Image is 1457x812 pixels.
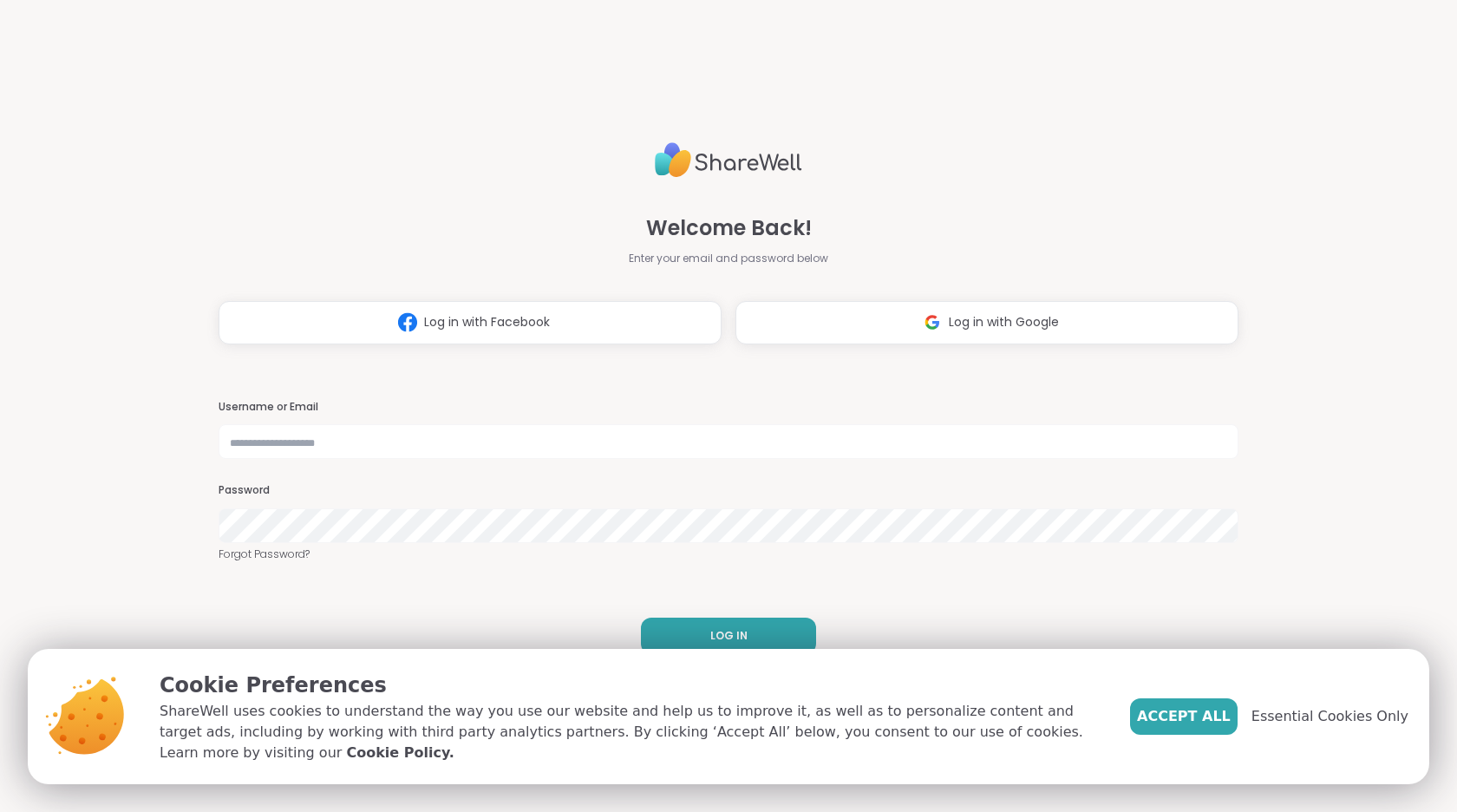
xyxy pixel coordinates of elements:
span: Accept All [1137,706,1231,727]
span: LOG IN [710,628,748,644]
a: Forgot Password? [219,547,1238,562]
button: Log in with Facebook [219,301,722,344]
span: Welcome Back! [646,213,812,244]
img: ShareWell Logomark [391,306,424,338]
button: LOG IN [641,618,816,654]
h3: Username or Email [219,400,1238,415]
h3: Password [219,483,1238,498]
span: Log in with Facebook [424,313,550,331]
button: Log in with Google [735,301,1238,344]
p: ShareWell uses cookies to understand the way you use our website and help us to improve it, as we... [160,701,1102,763]
img: ShareWell Logo [655,135,802,185]
img: ShareWell Logomark [916,306,949,338]
p: Cookie Preferences [160,670,1102,701]
span: Enter your email and password below [629,251,828,266]
span: Log in with Google [949,313,1059,331]
button: Accept All [1130,698,1238,735]
span: Essential Cookies Only [1251,706,1408,727]
a: Cookie Policy. [346,743,454,763]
